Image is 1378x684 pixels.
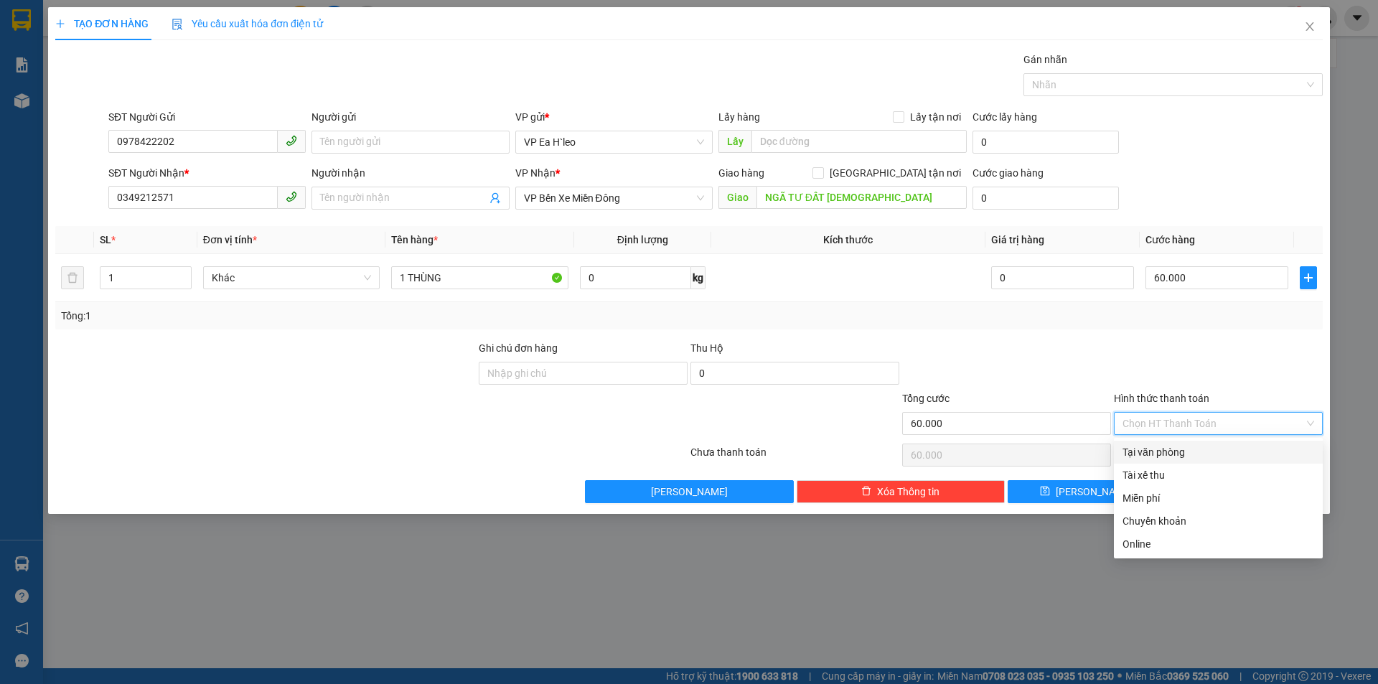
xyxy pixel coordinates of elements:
[718,186,756,209] span: Giao
[100,234,111,245] span: SL
[1145,234,1195,245] span: Cước hàng
[972,131,1119,154] input: Cước lấy hàng
[1122,444,1314,460] div: Tại văn phòng
[1056,484,1133,500] span: [PERSON_NAME]
[55,19,65,29] span: plus
[391,234,438,245] span: Tên hàng
[212,267,372,289] span: Khác
[286,135,297,146] span: phone
[690,342,723,354] span: Thu Hộ
[1300,266,1317,289] button: plus
[311,165,509,181] div: Người nhận
[1114,393,1209,404] label: Hình thức thanh toán
[972,167,1044,179] label: Cước giao hàng
[877,484,939,500] span: Xóa Thông tin
[1023,54,1067,65] label: Gán nhãn
[991,266,1134,289] input: 0
[479,342,558,354] label: Ghi chú đơn hàng
[172,19,183,30] img: icon
[718,111,760,123] span: Lấy hàng
[1122,467,1314,483] div: Tài xế thu
[991,234,1044,245] span: Giá trị hàng
[972,187,1119,210] input: Cước giao hàng
[55,18,149,29] span: TẠO ĐƠN HÀNG
[61,308,532,324] div: Tổng: 1
[1300,272,1316,284] span: plus
[861,486,871,497] span: delete
[824,165,967,181] span: [GEOGRAPHIC_DATA] tận nơi
[756,186,967,209] input: Dọc đường
[617,234,668,245] span: Định lượng
[172,18,323,29] span: Yêu cầu xuất hóa đơn điện tử
[489,192,501,204] span: user-add
[286,191,297,202] span: phone
[479,362,688,385] input: Ghi chú đơn hàng
[689,444,901,469] div: Chưa thanh toán
[1290,7,1330,47] button: Close
[904,109,967,125] span: Lấy tận nơi
[1122,490,1314,506] div: Miễn phí
[751,130,967,153] input: Dọc đường
[1304,21,1316,32] span: close
[108,165,306,181] div: SĐT Người Nhận
[797,480,1006,503] button: deleteXóa Thông tin
[524,187,704,209] span: VP Bến Xe Miền Đông
[718,167,764,179] span: Giao hàng
[61,266,84,289] button: delete
[585,480,794,503] button: [PERSON_NAME]
[1122,513,1314,529] div: Chuyển khoản
[1040,486,1050,497] span: save
[515,167,556,179] span: VP Nhận
[691,266,706,289] span: kg
[718,130,751,153] span: Lấy
[311,109,509,125] div: Người gửi
[108,109,306,125] div: SĐT Người Gửi
[1122,536,1314,552] div: Online
[203,234,257,245] span: Đơn vị tính
[651,484,728,500] span: [PERSON_NAME]
[524,131,704,153] span: VP Ea H`leo
[823,234,873,245] span: Kích thước
[391,266,568,289] input: VD: Bàn, Ghế
[972,111,1037,123] label: Cước lấy hàng
[1008,480,1163,503] button: save[PERSON_NAME]
[902,393,950,404] span: Tổng cước
[515,109,713,125] div: VP gửi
